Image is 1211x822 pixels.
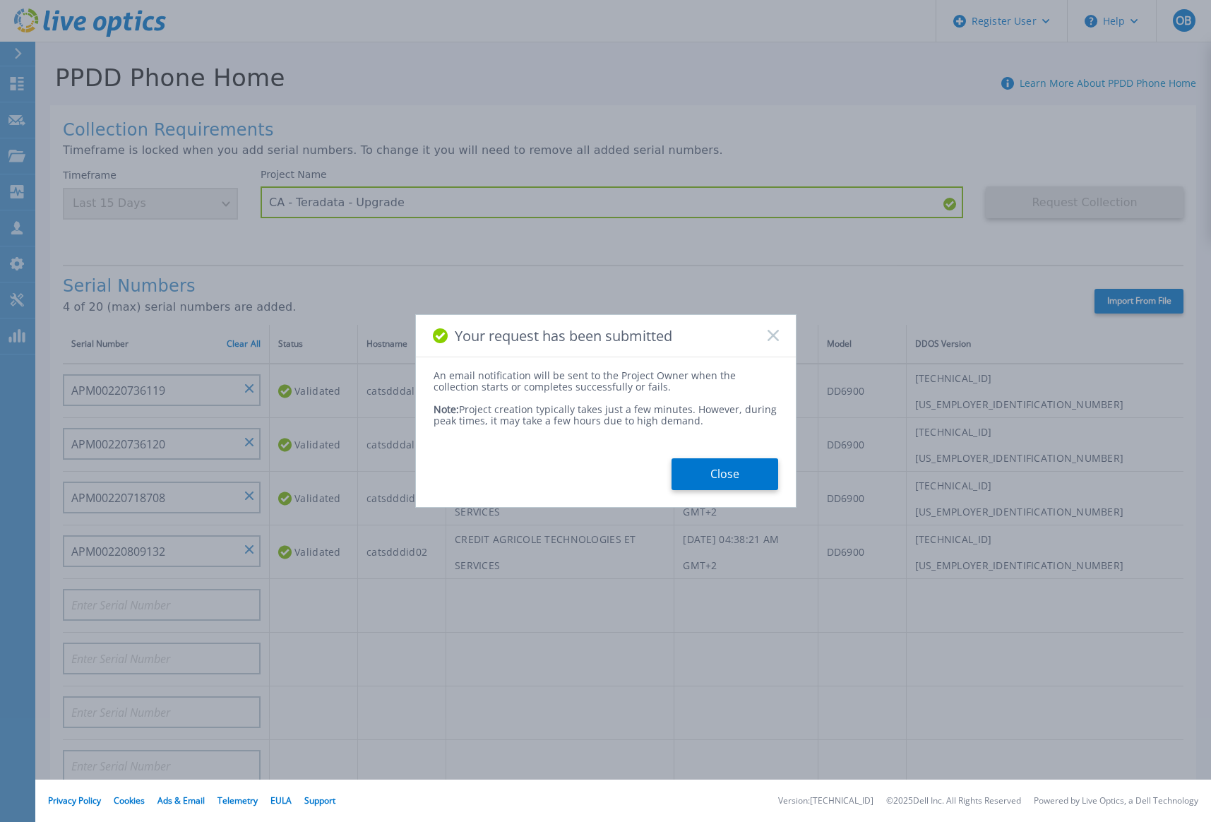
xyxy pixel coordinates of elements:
[778,797,873,806] li: Version: [TECHNICAL_ID]
[157,794,205,806] a: Ads & Email
[434,393,778,427] div: Project creation typically takes just a few minutes. However, during peak times, it may take a fe...
[434,403,459,416] span: Note:
[672,458,778,490] button: Close
[114,794,145,806] a: Cookies
[217,794,258,806] a: Telemetry
[455,328,672,344] span: Your request has been submitted
[48,794,101,806] a: Privacy Policy
[886,797,1021,806] li: © 2025 Dell Inc. All Rights Reserved
[434,370,778,393] div: An email notification will be sent to the Project Owner when the collection starts or completes s...
[304,794,335,806] a: Support
[1034,797,1198,806] li: Powered by Live Optics, a Dell Technology
[270,794,292,806] a: EULA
